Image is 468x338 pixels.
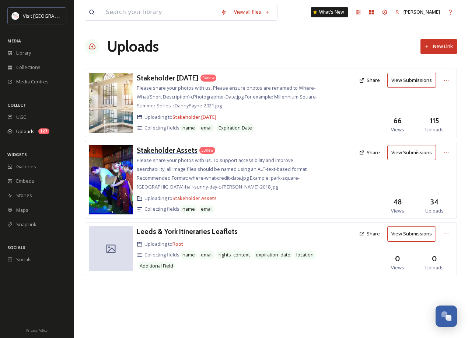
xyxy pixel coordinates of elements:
a: Privacy Policy [26,325,48,334]
button: Share [355,227,384,241]
button: New Link [420,39,457,54]
a: What's New [311,7,348,17]
h3: 0 [395,254,400,264]
button: Share [355,73,384,87]
span: Uploads [425,126,444,133]
input: Search your library [102,4,217,20]
a: Leeds & York Itineraries Leaflets [137,226,238,237]
button: View Submissions [387,226,436,241]
span: Collections [16,64,41,71]
img: download%20(3).png [12,12,19,20]
span: Please share your photos with us. Please ensure photos are renamed to Where-What(Short Descriptio... [137,84,317,109]
span: Stories [16,192,32,199]
h3: 34 [430,197,439,207]
span: Uploads [16,128,35,135]
span: [PERSON_NAME] [404,8,440,15]
img: d28b9d86-86bc-49a7-8e65-ab96ff1b96e2.jpg [89,73,133,133]
a: Root [172,241,183,247]
a: View Submissions [387,73,440,88]
a: Uploads [107,35,159,58]
span: email [201,124,213,131]
button: Share [355,145,384,160]
span: Embeds [16,177,34,184]
button: Open Chat [436,306,457,327]
span: Uploads [425,264,444,271]
span: Library [16,49,31,56]
a: Stakeholder Assets [172,195,217,201]
h3: Stakeholder [DATE] [137,73,199,82]
span: rights_context [219,251,250,258]
img: c40e8612-60b8-47d7-81e3-055f8770946d.jpg [89,145,133,214]
h3: 115 [430,115,439,126]
span: Socials [16,256,32,263]
span: email [201,251,213,258]
span: Uploading to [144,114,216,121]
span: name [182,124,195,131]
h3: 48 [393,197,402,207]
span: Expiration Date [219,124,252,131]
a: View all files [230,5,273,19]
span: Collecting fields [144,124,179,131]
a: View Submissions [387,226,440,241]
span: UGC [16,114,26,121]
span: Please share your photos with us. To support accessibility and improve searchability, all image f... [137,157,308,190]
span: location [296,251,314,258]
a: [PERSON_NAME] [391,5,444,19]
button: View Submissions [387,145,436,160]
span: email [201,206,213,213]
span: Visit [GEOGRAPHIC_DATA] [23,12,80,19]
span: COLLECT [7,102,26,108]
span: Views [391,264,404,271]
button: View Submissions [387,73,436,88]
span: Views [391,207,404,214]
span: Uploading to [144,241,183,248]
div: 127 [38,128,49,134]
span: WIDGETS [7,152,27,157]
span: Collecting fields [144,251,179,258]
span: Collecting fields [144,206,179,213]
span: Additional Field [140,262,173,269]
span: expiration_date [256,251,290,258]
span: SOCIALS [7,245,25,250]
span: Uploads [425,207,444,214]
span: name [182,206,195,213]
div: 33 new [199,147,215,154]
a: Stakeholder [DATE] [137,73,199,83]
a: View Submissions [387,145,440,160]
h3: 66 [394,115,402,126]
span: name [182,251,195,258]
h3: Stakeholder Assets [137,146,198,155]
h3: 0 [432,254,437,264]
span: Media Centres [16,78,49,85]
span: Privacy Policy [26,328,48,333]
a: Stakeholder [DATE] [172,114,216,120]
span: Uploading to [144,195,217,202]
span: SnapLink [16,221,36,228]
div: 94 new [200,75,216,82]
h3: Leeds & York Itineraries Leaflets [137,227,238,236]
span: MEDIA [7,38,21,44]
span: Views [391,126,404,133]
a: Stakeholder Assets [137,145,198,156]
span: Galleries [16,163,36,170]
span: Maps [16,207,28,214]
